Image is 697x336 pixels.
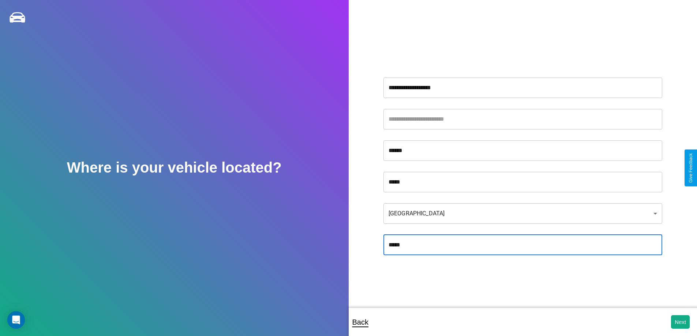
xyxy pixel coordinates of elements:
[67,159,282,176] h2: Where is your vehicle located?
[7,311,25,329] div: Open Intercom Messenger
[352,316,368,329] p: Back
[671,315,690,329] button: Next
[383,203,662,224] div: [GEOGRAPHIC_DATA]
[688,153,693,183] div: Give Feedback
